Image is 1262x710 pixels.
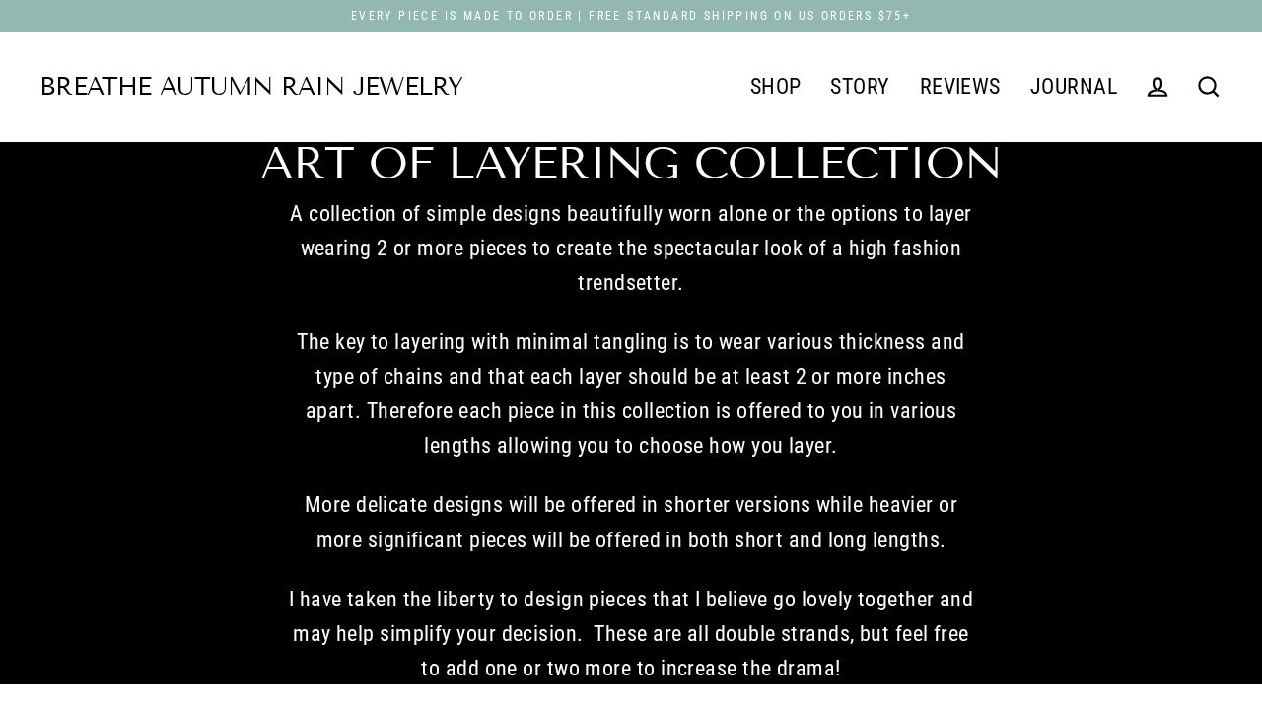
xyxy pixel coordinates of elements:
a: STORY [815,62,904,111]
a: JOURNAL [1016,62,1132,111]
div: Primary [462,61,1132,112]
span: A collection of simple designs beautifully worn alone or the options to layer wearing 2 or more p... [290,201,972,295]
h1: Art of Layering Collection [260,141,1001,186]
span: More delicate designs will be offered in shorter versions while heavier or more significant piece... [305,492,957,551]
a: Breathe Autumn Rain Jewelry [39,75,462,100]
a: SHOP [736,62,816,111]
a: REVIEWS [905,62,1016,111]
span: The key to layering with minimal tangling is to wear various thickness and type of chains and tha... [297,329,964,458]
span: I have taken the liberty to design pieces that I believe go lovely together and may help simplify... [289,587,974,680]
